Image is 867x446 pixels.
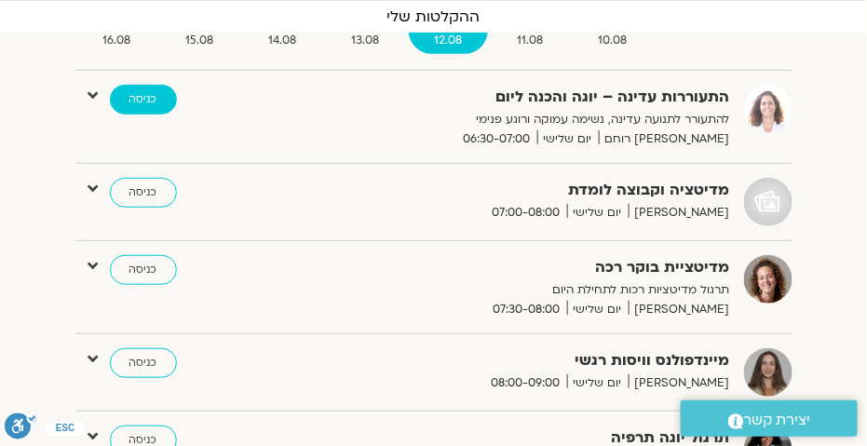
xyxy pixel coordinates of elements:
[330,280,730,300] p: תרגול מדיטציות רכות לתחילת היום
[599,129,730,149] span: [PERSON_NAME] רוחם
[110,255,177,285] a: כניסה
[567,373,629,393] span: יום שלישי
[409,31,488,50] span: 12.08
[326,31,405,50] span: 13.08
[457,129,537,149] span: 06:30-07:00
[330,178,730,203] strong: מדיטציה וקבוצה לומדת
[744,408,811,433] span: יצירת קשר
[629,203,730,223] span: [PERSON_NAME]
[110,178,177,208] a: כניסה
[573,31,653,50] span: 10.08
[486,203,567,223] span: 07:00-08:00
[485,373,567,393] span: 08:00-09:00
[567,300,629,319] span: יום שלישי
[110,85,177,115] a: כניסה
[160,31,239,50] span: 15.08
[567,203,629,223] span: יום שלישי
[330,348,730,373] strong: מיינדפולנס וויסות רגשי
[330,255,730,280] strong: מדיטציית בוקר רכה
[243,31,322,50] span: 14.08
[681,400,858,437] a: יצירת קשר
[330,110,730,129] p: להתעורר לתנועה עדינה, נשימה עמוקה ורוגע פנימי
[629,300,730,319] span: [PERSON_NAME]
[77,31,156,50] span: 16.08
[487,300,567,319] span: 07:30-08:00
[110,348,177,378] a: כניסה
[537,129,599,149] span: יום שלישי
[492,31,569,50] span: 11.08
[330,85,730,110] strong: התעוררות עדינה – יוגה והכנה ליום
[629,373,730,393] span: [PERSON_NAME]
